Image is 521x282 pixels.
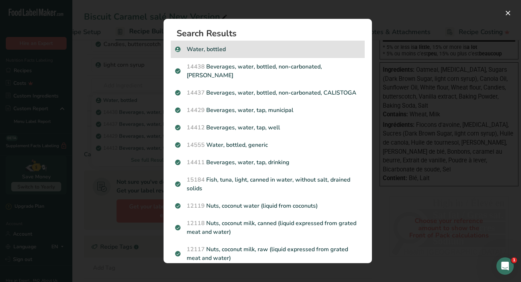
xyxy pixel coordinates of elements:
iframe: Intercom live chat [496,257,514,275]
p: Water, bottled [175,45,360,54]
span: 15184 [187,176,205,184]
span: 12119 [187,202,205,210]
p: Beverages, water, tap, municipal [175,106,360,115]
p: Water, bottled, generic [175,141,360,149]
span: 14429 [187,106,205,114]
span: 14437 [187,89,205,97]
p: Nuts, coconut water (liquid from coconuts) [175,202,360,210]
p: Fish, tuna, light, canned in water, without salt, drained solids [175,175,360,193]
span: 14438 [187,63,205,71]
span: 14555 [187,141,205,149]
p: Beverages, water, bottled, non-carbonated, [PERSON_NAME] [175,62,360,80]
p: Beverages, water, bottled, non-carbonated, CALISTOGA [175,88,360,97]
span: 12118 [187,219,205,227]
p: Nuts, coconut milk, canned (liquid expressed from grated meat and water) [175,219,360,236]
span: 14411 [187,158,205,166]
p: Beverages, water, tap, drinking [175,158,360,167]
h1: Search Results [177,29,365,38]
p: Nuts, coconut milk, raw (liquid expressed from grated meat and water) [175,245,360,262]
p: Beverages, water, tap, well [175,123,360,132]
span: 14412 [187,124,205,132]
span: 1 [511,257,517,263]
span: 12117 [187,245,205,253]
